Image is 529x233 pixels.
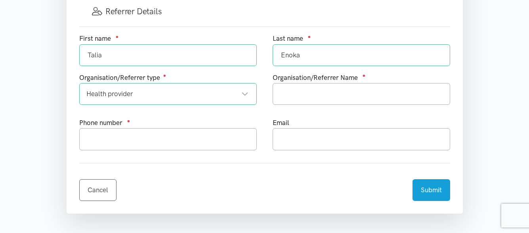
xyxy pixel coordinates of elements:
sup: ● [127,118,130,124]
sup: ● [116,34,119,40]
label: Last name [273,33,303,44]
label: First name [79,33,111,44]
div: Health provider [86,89,248,99]
button: Submit [413,179,450,201]
sup: ● [163,72,166,78]
sup: ● [363,72,366,78]
a: Cancel [79,179,116,201]
h3: Referrer Details [92,6,437,17]
label: Email [273,117,289,128]
label: Phone number [79,117,122,128]
div: Organisation/Referrer type [79,72,257,83]
sup: ● [308,34,311,40]
label: Organisation/Referrer Name [273,72,358,83]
